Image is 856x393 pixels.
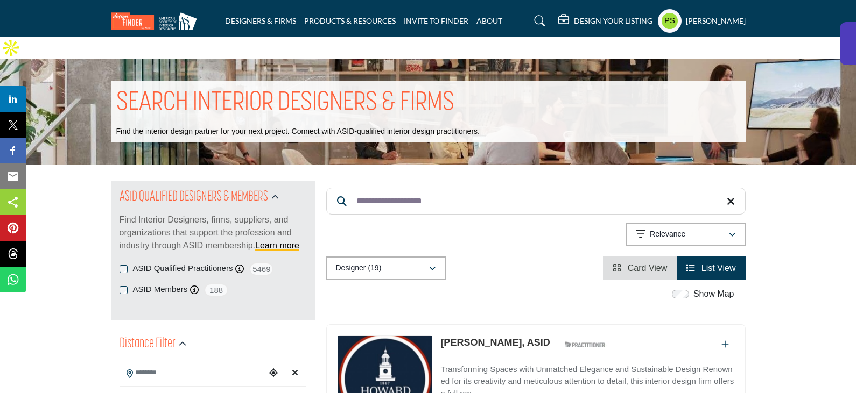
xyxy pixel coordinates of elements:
[721,340,729,349] a: Add To List
[255,241,299,250] a: Learn more
[225,16,296,25] a: DESIGNERS & FIRMS
[120,334,176,354] h2: Distance Filter
[626,223,746,246] button: Relevance
[133,283,188,296] label: ASID Members
[650,229,685,240] p: Relevance
[613,263,667,273] a: View Card
[558,15,652,27] div: DESIGN YOUR LISTING
[326,256,446,280] button: Designer (19)
[120,362,265,383] input: Search Location
[574,16,652,26] h5: DESIGN YOUR LISTING
[686,16,746,26] h5: [PERSON_NAME]
[677,256,745,280] li: List View
[404,16,468,25] a: INVITE TO FINDER
[120,188,268,207] h2: ASID QUALIFIED DESIGNERS & MEMBERS
[287,362,303,385] div: Clear search location
[304,16,396,25] a: PRODUCTS & RESOURCES
[326,188,746,215] input: Search Keyword
[440,337,550,348] a: [PERSON_NAME], ASID
[560,338,609,352] img: ASID Qualified Practitioners Badge Icon
[693,288,734,301] label: Show Map
[440,335,550,350] p: Jacqueline Carmichael, ASID
[476,16,502,25] a: ABOUT
[524,12,552,30] a: Search
[120,265,128,273] input: ASID Qualified Practitioners checkbox
[628,263,668,273] span: Card View
[120,213,306,252] p: Find Interior Designers, firms, suppliers, and organizations that support the profession and indu...
[336,263,382,274] p: Designer (19)
[658,9,682,33] button: Show hide supplier dropdown
[701,263,736,273] span: List View
[120,286,128,294] input: ASID Members checkbox
[265,362,282,385] div: Choose your current location
[111,12,202,30] img: Site Logo
[603,256,677,280] li: Card View
[116,126,480,137] p: Find the interior design partner for your next project. Connect with ASID-qualified interior desi...
[204,283,228,297] span: 188
[116,87,454,120] h1: SEARCH INTERIOR DESIGNERS & FIRMS
[133,262,233,275] label: ASID Qualified Practitioners
[249,262,273,276] span: 5469
[686,263,735,273] a: View List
